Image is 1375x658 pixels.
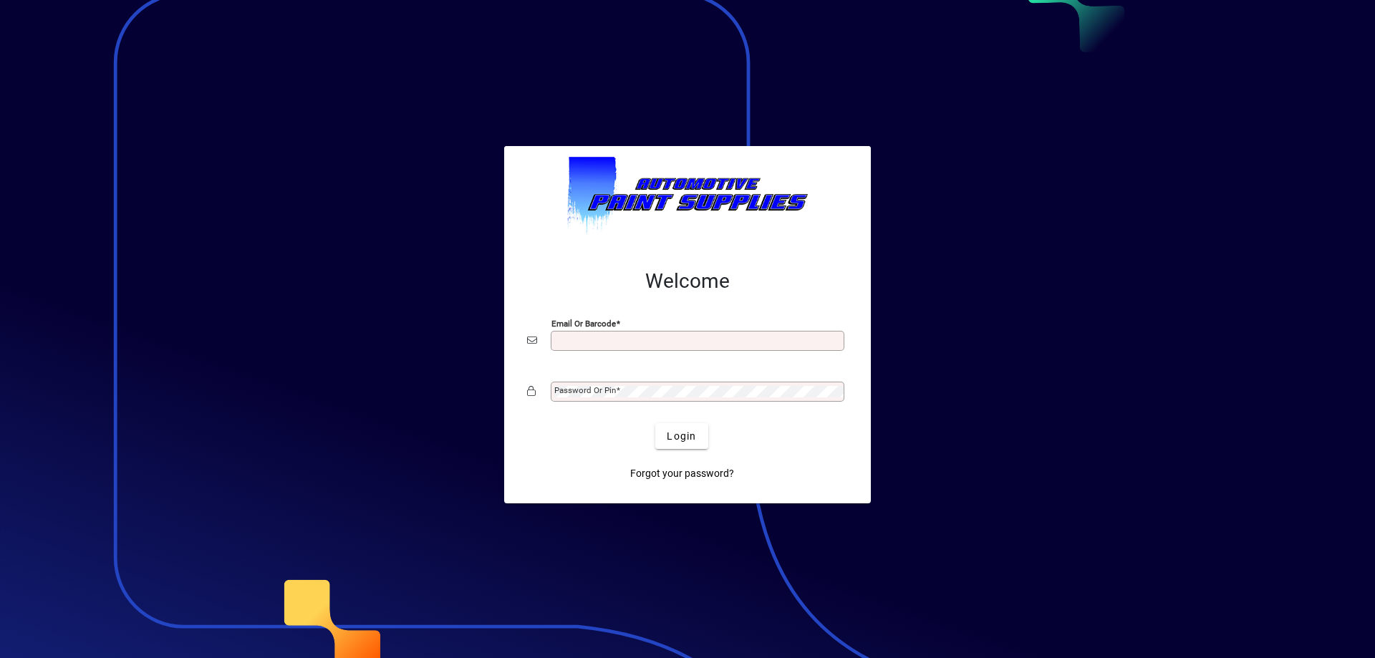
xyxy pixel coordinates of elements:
[655,423,708,449] button: Login
[551,319,616,329] mat-label: Email or Barcode
[630,466,734,481] span: Forgot your password?
[554,385,616,395] mat-label: Password or Pin
[624,460,740,486] a: Forgot your password?
[527,269,848,294] h2: Welcome
[667,429,696,444] span: Login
